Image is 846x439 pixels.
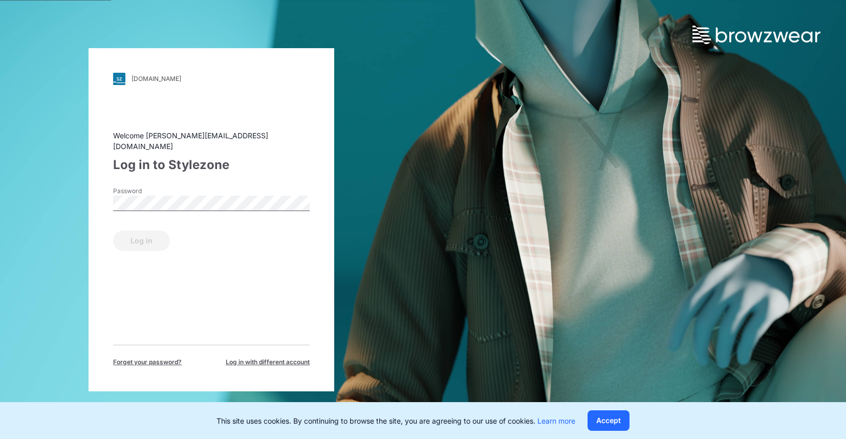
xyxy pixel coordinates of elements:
a: Learn more [537,416,575,425]
span: Forget your password? [113,358,182,367]
div: Log in to Stylezone [113,156,310,174]
button: Accept [588,410,630,431]
p: This site uses cookies. By continuing to browse the site, you are agreeing to our use of cookies. [216,415,575,426]
a: [DOMAIN_NAME] [113,73,310,85]
span: Log in with different account [226,358,310,367]
img: svg+xml;base64,PHN2ZyB3aWR0aD0iMjgiIGhlaWdodD0iMjgiIHZpZXdCb3g9IjAgMCAyOCAyOCIgZmlsbD0ibm9uZSIgeG... [113,73,125,85]
label: Password [113,186,185,196]
div: Welcome [PERSON_NAME][EMAIL_ADDRESS][DOMAIN_NAME] [113,130,310,152]
img: browzwear-logo.73288ffb.svg [692,26,820,44]
div: [DOMAIN_NAME] [132,75,181,82]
